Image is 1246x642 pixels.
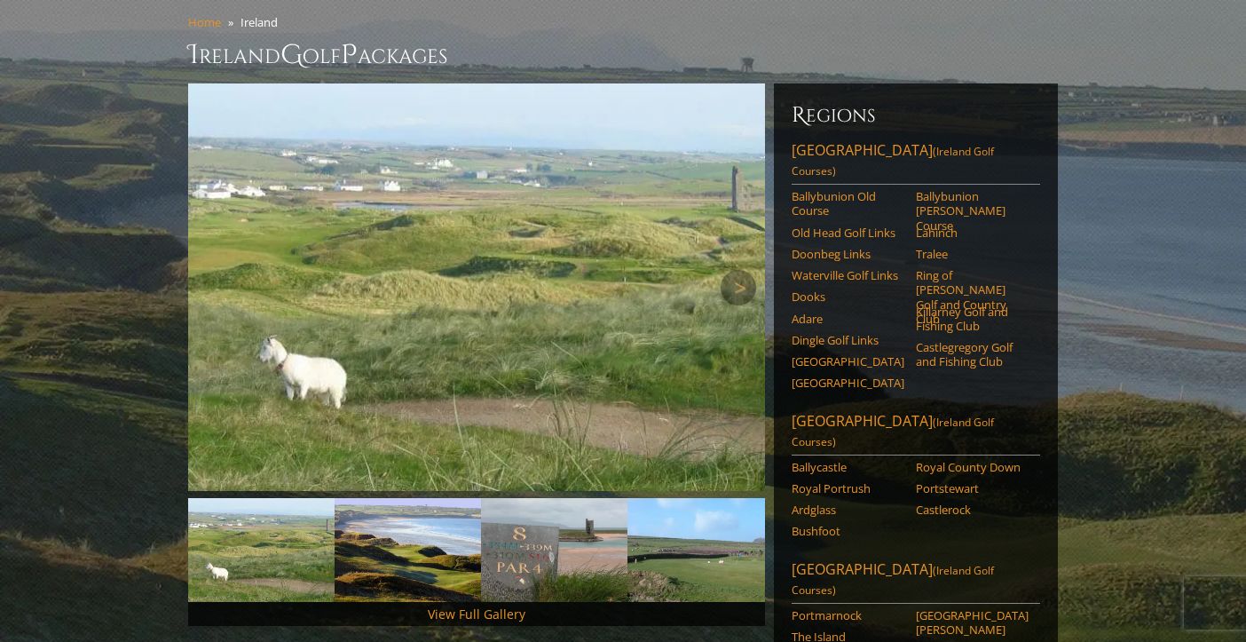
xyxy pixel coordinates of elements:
a: [GEOGRAPHIC_DATA](Ireland Golf Courses) [792,559,1040,604]
a: Dingle Golf Links [792,333,904,347]
li: Ireland [241,14,285,30]
a: Killarney Golf and Fishing Club [916,305,1029,334]
a: [GEOGRAPHIC_DATA](Ireland Golf Courses) [792,411,1040,456]
a: Adare [792,312,904,326]
a: Castlegregory Golf and Fishing Club [916,340,1029,369]
h6: Regions [792,101,1040,130]
a: Dooks [792,289,904,304]
a: Next [721,270,756,305]
span: (Ireland Golf Courses) [792,563,994,598]
a: Tralee [916,247,1029,261]
a: Home [188,14,221,30]
a: Royal County Down [916,460,1029,474]
a: Bushfoot [792,524,904,538]
span: P [341,37,358,73]
a: [GEOGRAPHIC_DATA] [792,354,904,369]
a: Royal Portrush [792,481,904,495]
a: Old Head Golf Links [792,226,904,240]
a: Ballybunion [PERSON_NAME] Course [916,189,1029,233]
a: Castlerock [916,503,1029,517]
a: Portmarnock [792,608,904,622]
a: Portstewart [916,481,1029,495]
span: G [280,37,303,73]
a: [GEOGRAPHIC_DATA] [792,376,904,390]
a: [GEOGRAPHIC_DATA](Ireland Golf Courses) [792,140,1040,185]
a: Waterville Golf Links [792,268,904,282]
a: View Full Gallery [428,606,525,622]
a: Ring of [PERSON_NAME] Golf and Country Club [916,268,1029,326]
h1: Ireland olf ackages [188,37,1058,73]
a: Ardglass [792,503,904,517]
span: (Ireland Golf Courses) [792,415,994,449]
a: [GEOGRAPHIC_DATA][PERSON_NAME] [916,608,1029,638]
a: Doonbeg Links [792,247,904,261]
a: Lahinch [916,226,1029,240]
a: Ballybunion Old Course [792,189,904,218]
a: Ballycastle [792,460,904,474]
